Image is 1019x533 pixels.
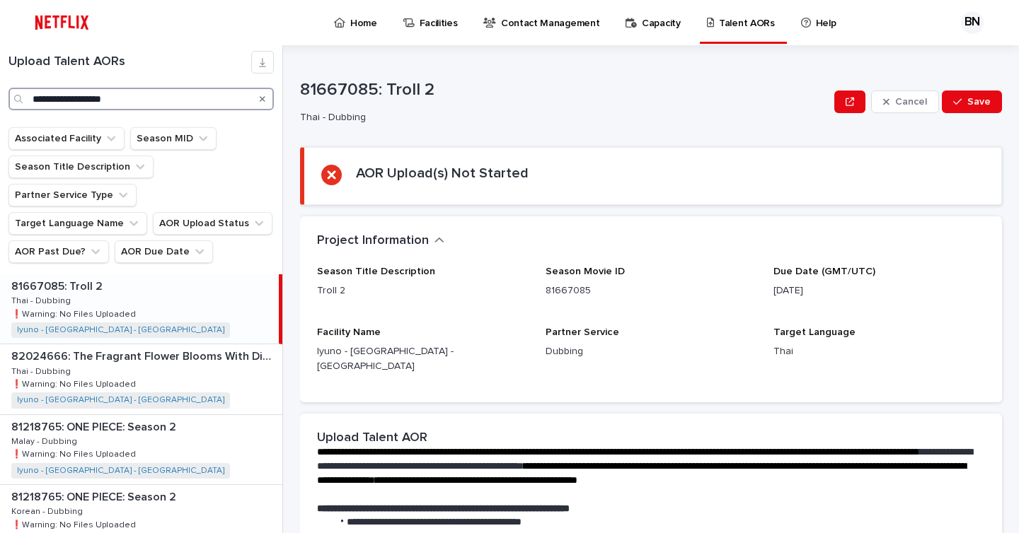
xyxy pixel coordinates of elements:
[11,434,80,447] p: Malay - Dubbing
[17,395,224,405] a: Iyuno - [GEOGRAPHIC_DATA] - [GEOGRAPHIC_DATA]
[130,127,217,150] button: Season MID
[17,325,224,335] a: Iyuno - [GEOGRAPHIC_DATA] - [GEOGRAPHIC_DATA]
[546,266,625,276] span: Season Movie ID
[8,184,137,206] button: Partner Service Type
[8,54,251,70] h1: Upload Talent AORs
[11,517,139,530] p: ❗️Warning: No Files Uploaded
[317,266,435,276] span: Season Title Description
[11,347,280,363] p: 82024666: The Fragrant Flower Blooms With Dignity: Season 1
[942,90,1002,113] button: Save
[11,504,86,517] p: Korean - Dubbing
[546,344,757,359] p: Dubbing
[300,80,829,100] p: 81667085: Troll 2
[961,11,984,34] div: BN
[773,266,875,276] span: Due Date (GMT/UTC)
[153,212,272,235] button: AOR Upload Status
[8,88,274,110] input: Search
[300,112,823,124] p: Thai - Dubbing
[317,344,529,374] p: Iyuno - [GEOGRAPHIC_DATA] - [GEOGRAPHIC_DATA]
[546,283,757,298] p: 81667085
[115,240,213,263] button: AOR Due Date
[317,283,529,298] p: Troll 2
[895,97,927,107] span: Cancel
[11,364,74,377] p: Thai - Dubbing
[967,97,991,107] span: Save
[11,488,179,504] p: 81218765: ONE PIECE: Season 2
[8,240,109,263] button: AOR Past Due?
[317,327,381,337] span: Facility Name
[17,466,224,476] a: Iyuno - [GEOGRAPHIC_DATA] - [GEOGRAPHIC_DATA]
[773,344,985,359] p: Thai
[773,327,856,337] span: Target Language
[8,156,154,178] button: Season Title Description
[28,8,96,37] img: ifQbXi3ZQGMSEF7WDB7W
[871,90,939,113] button: Cancel
[11,377,139,389] p: ❗️Warning: No Files Uploaded
[8,127,125,150] button: Associated Facility
[11,293,74,306] p: Thai - Dubbing
[317,233,429,249] h2: Project Information
[546,327,619,337] span: Partner Service
[317,233,444,249] button: Project Information
[356,165,529,182] h2: AOR Upload(s) Not Started
[8,212,147,235] button: Target Language Name
[11,418,179,434] p: 81218765: ONE PIECE: Season 2
[11,307,139,320] p: ❗️Warning: No Files Uploaded
[773,283,985,298] p: [DATE]
[11,447,139,459] p: ❗️Warning: No Files Uploaded
[11,277,105,293] p: 81667085: Troll 2
[317,430,427,446] h2: Upload Talent AOR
